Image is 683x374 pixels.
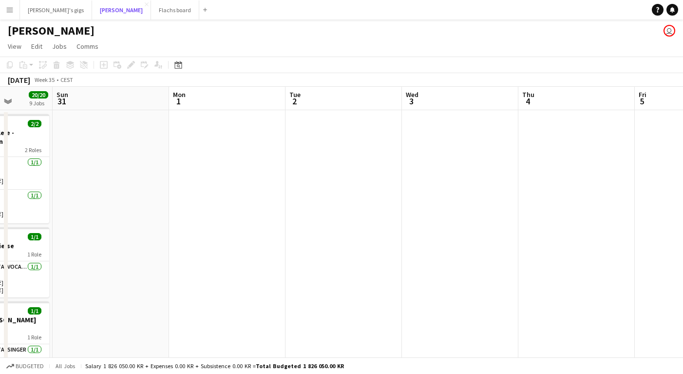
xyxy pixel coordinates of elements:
span: 2/2 [28,120,41,127]
span: Jobs [52,42,67,51]
span: 3 [404,96,418,107]
span: Budgeted [16,363,44,370]
app-user-avatar: Asger Søgaard Hajslund [664,25,675,37]
span: Wed [406,90,418,99]
span: 20/20 [29,91,48,98]
div: Salary 1 826 050.00 KR + Expenses 0.00 KR + Subsistence 0.00 KR = [85,362,344,370]
span: 1 Role [27,334,41,341]
span: Tue [289,90,301,99]
span: 4 [521,96,534,107]
span: Comms [76,42,98,51]
span: 5 [637,96,646,107]
span: View [8,42,21,51]
a: Jobs [48,40,71,53]
button: [PERSON_NAME]'s gigs [20,0,92,20]
div: 9 Jobs [29,99,48,107]
a: Edit [27,40,46,53]
span: 1/1 [28,233,41,240]
span: Edit [31,42,42,51]
a: View [4,40,25,53]
span: Sun [57,90,68,99]
a: Comms [73,40,102,53]
span: Thu [522,90,534,99]
button: Budgeted [5,361,45,372]
span: Total Budgeted 1 826 050.00 KR [256,362,344,370]
span: Mon [173,90,186,99]
div: [DATE] [8,75,30,85]
span: 1 [171,96,186,107]
span: Week 35 [32,76,57,83]
span: 2 [288,96,301,107]
button: [PERSON_NAME] [92,0,151,20]
h1: [PERSON_NAME] [8,23,95,38]
span: Fri [639,90,646,99]
span: 1/1 [28,307,41,315]
span: All jobs [54,362,77,370]
button: Flachs board [151,0,199,20]
div: CEST [60,76,73,83]
span: 2 Roles [25,146,41,154]
span: 31 [55,96,68,107]
span: 1 Role [27,251,41,258]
